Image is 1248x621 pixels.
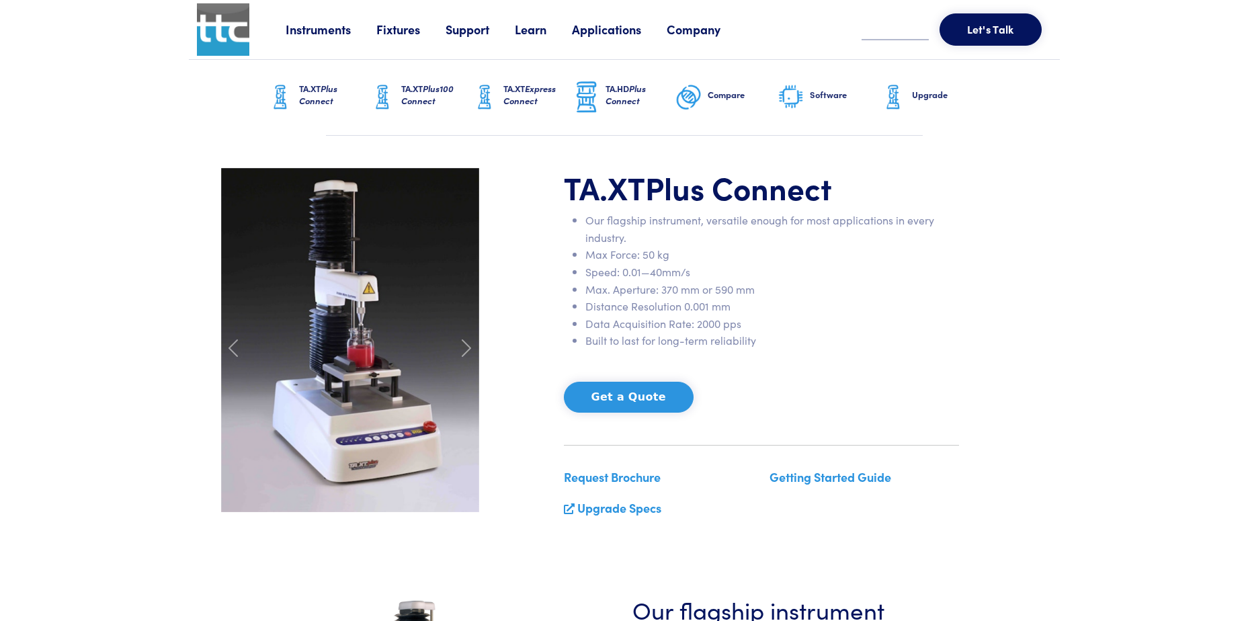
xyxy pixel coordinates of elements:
li: Data Acquisition Rate: 2000 pps [585,315,959,333]
a: Applications [572,21,667,38]
h6: TA.XT [299,83,369,107]
span: Express Connect [503,82,556,107]
a: Instruments [286,21,376,38]
img: software-graphic.png [778,83,804,112]
img: ta-xt-graphic.png [369,81,396,114]
span: Plus Connect [645,165,832,208]
li: Built to last for long-term reliability [585,332,959,349]
span: Plus100 Connect [401,82,454,107]
a: TA.XTPlus Connect [267,60,369,135]
li: Distance Resolution 0.001 mm [585,298,959,315]
img: ta-xt-graphic.png [267,81,294,114]
img: ta-hd-graphic.png [573,80,600,115]
h6: TA.XT [401,83,471,107]
h6: TA.HD [606,83,675,107]
li: Max Force: 50 kg [585,246,959,263]
img: ta-xt-graphic.png [471,81,498,114]
h6: TA.XT [503,83,573,107]
img: carousel-ta-xt-plus-bloom.jpg [221,168,479,512]
a: Compare [675,60,778,135]
a: Upgrade [880,60,982,135]
li: Speed: 0.01—40mm/s [585,263,959,281]
h6: Compare [708,89,778,101]
img: ta-xt-graphic.png [880,81,907,114]
a: Support [446,21,515,38]
a: TA.XTExpress Connect [471,60,573,135]
h6: Upgrade [912,89,982,101]
a: TA.XTPlus100 Connect [369,60,471,135]
a: Company [667,21,746,38]
a: Request Brochure [564,468,661,485]
a: Software [778,60,880,135]
img: compare-graphic.png [675,81,702,114]
img: ttc_logo_1x1_v1.0.png [197,3,249,56]
button: Get a Quote [564,382,694,413]
a: Upgrade Specs [577,499,661,516]
a: Learn [515,21,572,38]
button: Let's Talk [940,13,1042,46]
a: Fixtures [376,21,446,38]
h1: TA.XT [564,168,959,207]
li: Max. Aperture: 370 mm or 590 mm [585,281,959,298]
h6: Software [810,89,880,101]
a: Getting Started Guide [769,468,891,485]
li: Our flagship instrument, versatile enough for most applications in every industry. [585,212,959,246]
a: TA.HDPlus Connect [573,60,675,135]
span: Plus Connect [299,82,337,107]
span: Plus Connect [606,82,646,107]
